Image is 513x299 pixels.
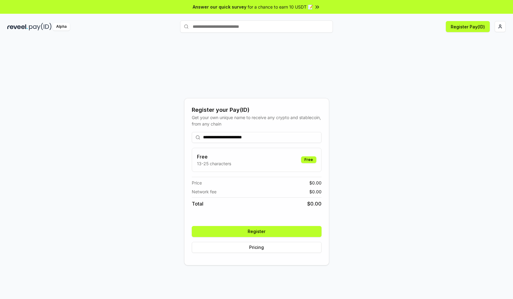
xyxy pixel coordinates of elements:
span: $ 0.00 [309,180,322,186]
span: $ 0.00 [309,188,322,195]
span: Network fee [192,188,216,195]
span: Price [192,180,202,186]
button: Register [192,226,322,237]
button: Pricing [192,242,322,253]
h3: Free [197,153,231,160]
span: Total [192,200,203,207]
span: for a chance to earn 10 USDT 📝 [248,4,313,10]
img: pay_id [29,23,52,31]
button: Register Pay(ID) [446,21,490,32]
span: $ 0.00 [307,200,322,207]
div: Free [301,156,316,163]
img: reveel_dark [7,23,28,31]
p: 13-25 characters [197,160,231,167]
div: Alpha [53,23,70,31]
div: Get your own unique name to receive any crypto and stablecoin, from any chain [192,114,322,127]
div: Register your Pay(ID) [192,106,322,114]
span: Answer our quick survey [193,4,246,10]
